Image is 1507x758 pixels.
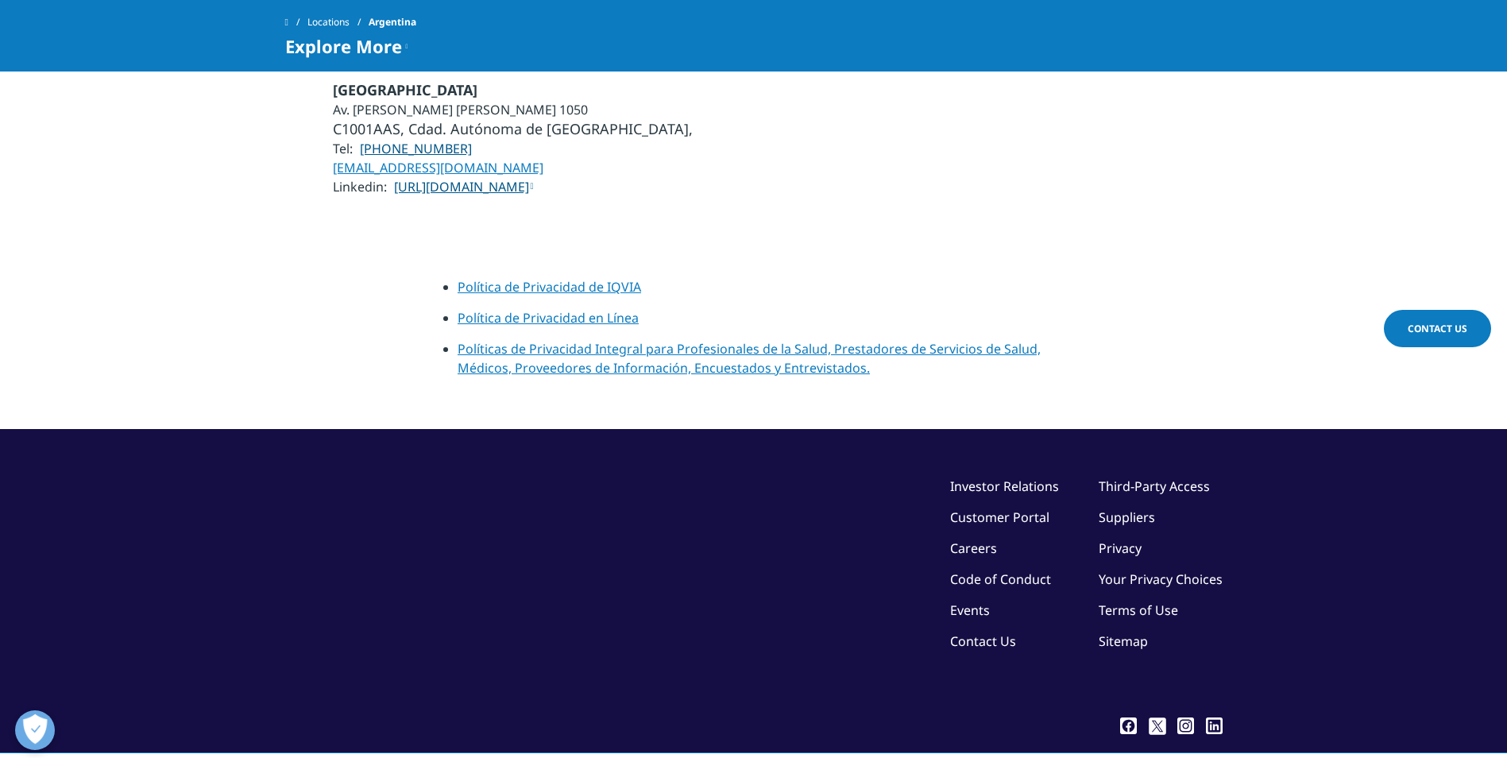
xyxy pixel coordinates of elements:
span: Argentina [369,8,416,37]
a: Customer Portal [950,509,1049,526]
a: Third-Party Access [1099,478,1210,495]
span: Explore More [285,37,402,56]
a: [EMAIL_ADDRESS][DOMAIN_NAME] [333,159,543,176]
a: Contact Us [950,632,1016,650]
span: [GEOGRAPHIC_DATA] [333,80,477,99]
a: Contact Us [1384,310,1491,347]
a: [URL][DOMAIN_NAME] [394,178,534,195]
a: Privacy [1099,539,1142,557]
a: Locations [307,8,369,37]
a: Sitemap [1099,632,1148,650]
span: Tel: [333,140,353,157]
a: Políticas de Privacidad Integral para Profesionales de la Salud, Prestadores de Servicios de Salu... [458,340,1041,377]
a: [PHONE_NUMBER] [360,140,472,157]
li: Av. [PERSON_NAME] [PERSON_NAME] 1050 [333,100,693,119]
span: Linkedin: [333,178,387,195]
a: Terms of Use [1099,601,1178,619]
span: C1001AAS, Cdad. Autónoma de [GEOGRAPHIC_DATA], [333,119,693,138]
a: Events [950,601,990,619]
a: Your Privacy Choices [1099,570,1223,588]
a: Política de Privacidad en Línea [458,309,639,327]
a: Investor Relations [950,478,1059,495]
a: Careers [950,539,997,557]
button: Abrir preferencias [15,710,55,750]
a: Política de Privacidad de IQVIA [458,278,641,296]
span: Contact Us [1408,322,1467,335]
a: Suppliers [1099,509,1155,526]
a: Code of Conduct [950,570,1051,588]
